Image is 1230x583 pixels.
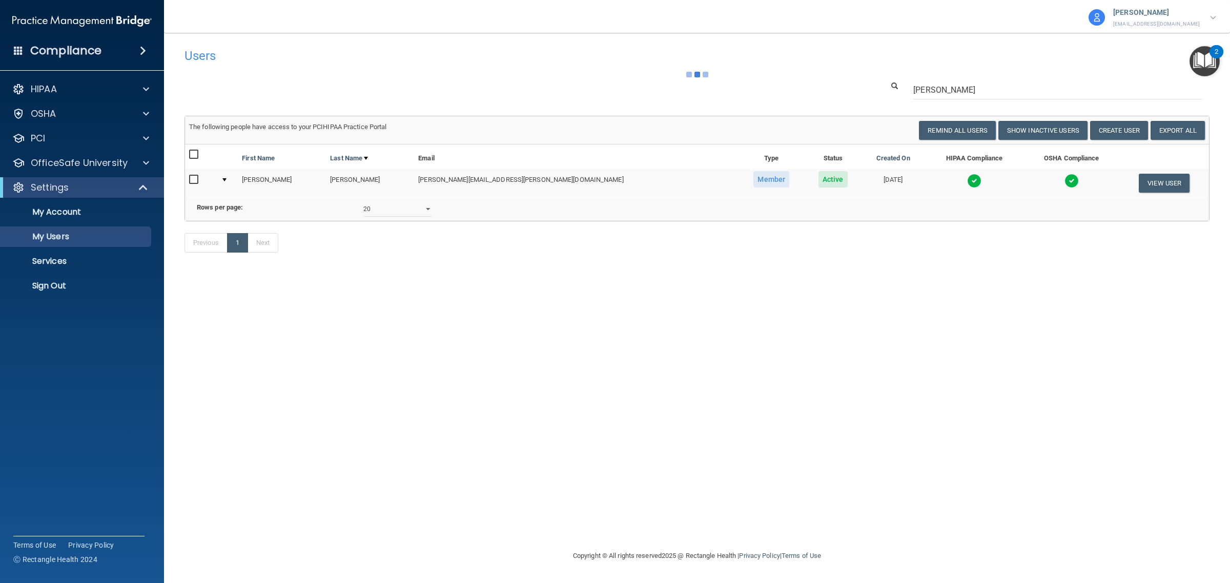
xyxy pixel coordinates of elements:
td: [PERSON_NAME][EMAIL_ADDRESS][PERSON_NAME][DOMAIN_NAME] [414,169,738,197]
p: My Users [7,232,147,242]
th: Type [738,144,805,169]
div: 2 [1215,52,1218,65]
a: Previous [184,233,228,253]
a: Last Name [330,152,368,164]
button: Show Inactive Users [998,121,1088,140]
input: Search [913,80,1202,99]
a: 1 [227,233,248,253]
p: OfficeSafe University [31,157,128,169]
img: PMB logo [12,11,152,31]
a: Privacy Policy [739,552,780,559]
img: tick.e7d51cea.svg [1064,174,1079,188]
th: Status [805,144,861,169]
div: Copyright © All rights reserved 2025 @ Rectangle Health | | [510,539,884,572]
button: View User [1139,174,1190,193]
span: Member [753,171,789,188]
th: Email [414,144,738,169]
button: Create User [1090,121,1148,140]
a: Created On [876,152,910,164]
p: Sign Out [7,281,147,291]
a: Terms of Use [782,552,821,559]
a: OSHA [12,108,149,120]
p: Settings [31,181,69,194]
a: Export All [1151,121,1205,140]
p: [EMAIL_ADDRESS][DOMAIN_NAME] [1113,19,1200,29]
p: OSHA [31,108,56,120]
button: Open Resource Center, 2 new notifications [1190,46,1220,76]
a: Settings [12,181,149,194]
p: PCI [31,132,45,144]
th: OSHA Compliance [1023,144,1119,169]
a: PCI [12,132,149,144]
img: avatar.17b06cb7.svg [1089,9,1105,26]
button: Remind All Users [919,121,996,140]
img: arrow-down.227dba2b.svg [1210,16,1216,19]
a: Next [248,233,278,253]
span: The following people have access to your PCIHIPAA Practice Portal [189,123,387,131]
b: Rows per page: [197,203,243,211]
a: HIPAA [12,83,149,95]
td: [PERSON_NAME] [326,169,414,197]
span: Active [818,171,848,188]
h4: Users [184,49,776,63]
p: Services [7,256,147,266]
img: ajax-loader.4d491dd7.gif [686,72,708,77]
th: HIPAA Compliance [925,144,1023,169]
p: HIPAA [31,83,57,95]
img: tick.e7d51cea.svg [967,174,981,188]
a: First Name [242,152,275,164]
td: [DATE] [861,169,925,197]
p: [PERSON_NAME] [1113,6,1200,19]
td: [PERSON_NAME] [238,169,326,197]
span: Ⓒ Rectangle Health 2024 [13,554,97,565]
p: My Account [7,207,147,217]
a: OfficeSafe University [12,157,149,169]
a: Terms of Use [13,540,56,550]
a: Privacy Policy [68,540,114,550]
h4: Compliance [30,44,101,58]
